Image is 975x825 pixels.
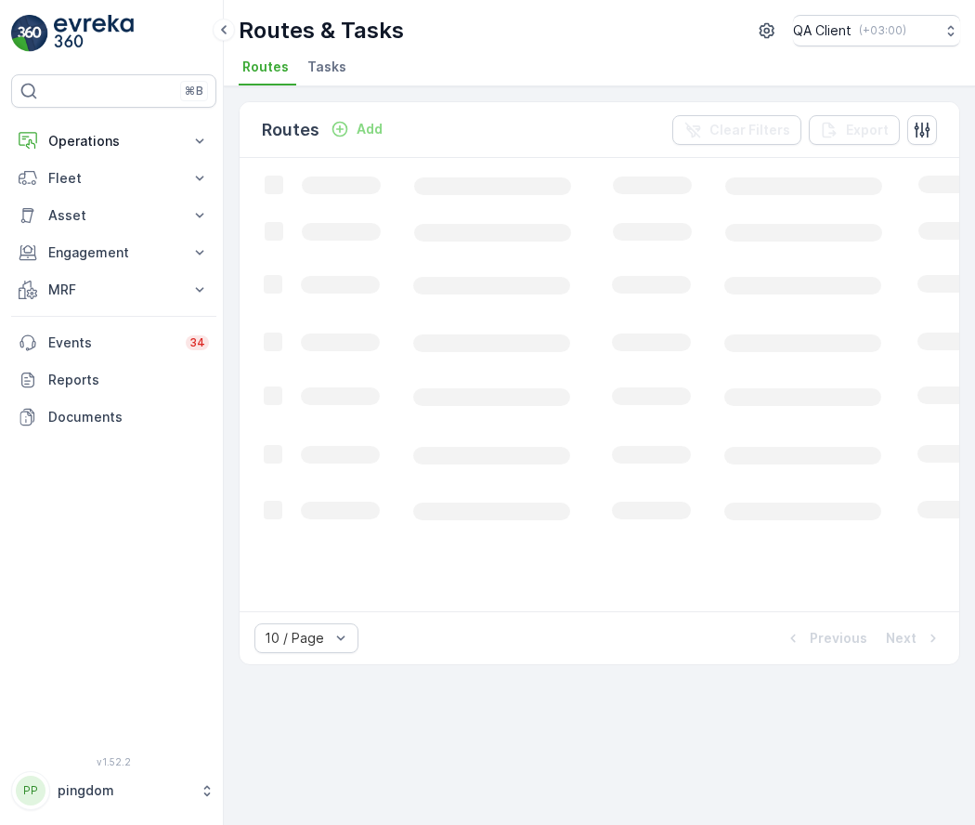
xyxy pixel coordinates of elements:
button: QA Client(+03:00) [793,15,960,46]
img: logo_light-DOdMpM7g.png [54,15,134,52]
button: Add [323,118,390,140]
a: Documents [11,399,216,436]
span: Routes [242,58,289,76]
p: Events [48,334,175,352]
p: Routes [262,117,319,143]
p: Reports [48,371,209,389]
p: Documents [48,408,209,426]
p: Previous [810,629,867,648]
p: Engagement [48,243,179,262]
div: PP [16,776,45,805]
p: Asset [48,206,179,225]
p: QA Client [793,21,851,40]
a: Reports [11,361,216,399]
img: logo [11,15,48,52]
p: ⌘B [185,84,203,98]
p: Next [886,629,916,648]
button: Asset [11,197,216,234]
button: Export [809,115,900,145]
span: v 1.52.2 [11,756,216,767]
p: Add [357,120,383,138]
button: Operations [11,123,216,160]
p: Operations [48,132,179,151]
button: Previous [782,627,869,649]
button: MRF [11,271,216,308]
p: Export [846,121,889,139]
button: Clear Filters [672,115,801,145]
p: pingdom [58,781,190,800]
a: Events34 [11,324,216,361]
p: MRF [48,281,179,299]
button: Next [884,627,944,649]
p: ( +03:00 ) [859,23,906,38]
button: Engagement [11,234,216,271]
p: Routes & Tasks [239,16,404,46]
button: PPpingdom [11,771,216,810]
span: Tasks [307,58,346,76]
p: Fleet [48,169,179,188]
p: 34 [189,335,205,350]
p: Clear Filters [709,121,790,139]
button: Fleet [11,160,216,197]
